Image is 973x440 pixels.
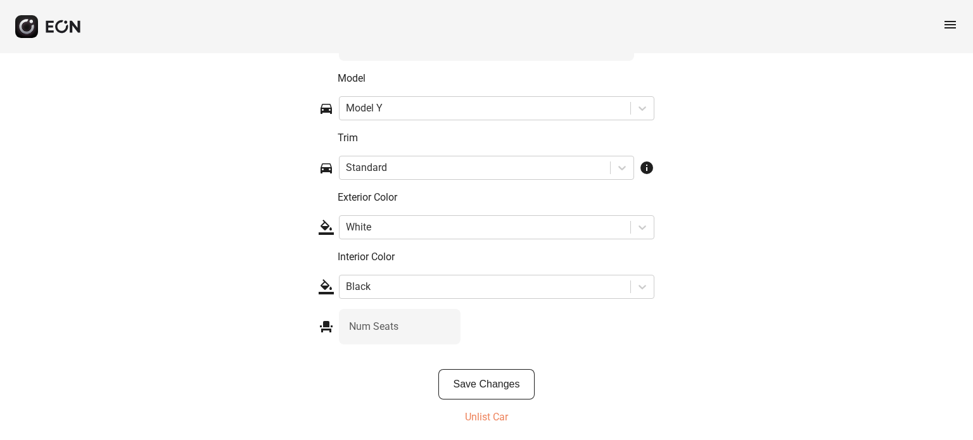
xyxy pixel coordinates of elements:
[319,220,334,235] span: format_color_fill
[319,319,334,334] span: event_seat
[349,319,398,334] label: Num Seats
[319,279,334,294] span: format_color_fill
[338,130,654,146] p: Trim
[338,249,654,265] p: Interior Color
[338,190,654,205] p: Exterior Color
[465,410,508,425] p: Unlist Car
[438,369,535,399] button: Save Changes
[943,17,958,32] span: menu
[319,160,334,175] span: directions_car
[338,71,654,86] p: Model
[319,101,334,116] span: directions_car
[639,160,654,175] span: info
